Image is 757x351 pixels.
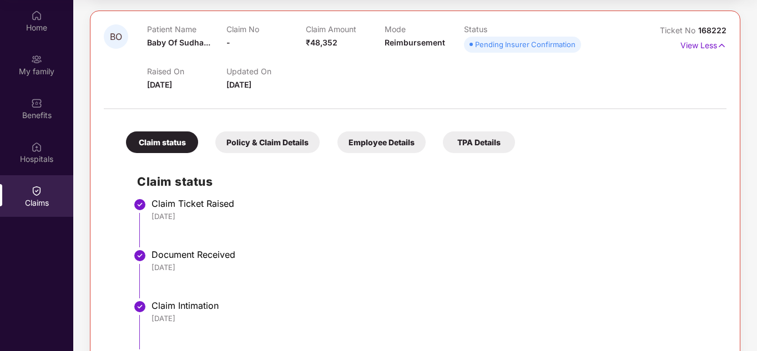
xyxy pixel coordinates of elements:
[306,38,337,47] span: ₹48,352
[31,54,42,65] img: svg+xml;base64,PHN2ZyB3aWR0aD0iMjAiIGhlaWdodD0iMjAiIHZpZXdCb3g9IjAgMCAyMCAyMCIgZmlsbD0ibm9uZSIgeG...
[698,26,726,35] span: 168222
[147,38,210,47] span: Baby Of Sudha...
[443,131,515,153] div: TPA Details
[226,67,306,76] p: Updated On
[337,131,426,153] div: Employee Details
[226,80,251,89] span: [DATE]
[152,249,715,260] div: Document Received
[133,198,147,211] img: svg+xml;base64,PHN2ZyBpZD0iU3RlcC1Eb25lLTMyeDMyIiB4bWxucz0iaHR0cDovL3d3dy53My5vcmcvMjAwMC9zdmciIH...
[133,249,147,262] img: svg+xml;base64,PHN2ZyBpZD0iU3RlcC1Eb25lLTMyeDMyIiB4bWxucz0iaHR0cDovL3d3dy53My5vcmcvMjAwMC9zdmciIH...
[110,32,122,42] span: BO
[152,262,715,272] div: [DATE]
[152,211,715,221] div: [DATE]
[717,39,726,52] img: svg+xml;base64,PHN2ZyB4bWxucz0iaHR0cDovL3d3dy53My5vcmcvMjAwMC9zdmciIHdpZHRoPSIxNyIgaGVpZ2h0PSIxNy...
[226,38,230,47] span: -
[215,131,320,153] div: Policy & Claim Details
[152,198,715,209] div: Claim Ticket Raised
[31,98,42,109] img: svg+xml;base64,PHN2ZyBpZD0iQmVuZWZpdHMiIHhtbG5zPSJodHRwOi8vd3d3LnczLm9yZy8yMDAwL3N2ZyIgd2lkdGg9Ij...
[147,80,172,89] span: [DATE]
[126,131,198,153] div: Claim status
[464,24,543,34] p: Status
[306,24,385,34] p: Claim Amount
[152,300,715,311] div: Claim Intimation
[137,172,715,191] h2: Claim status
[226,24,306,34] p: Claim No
[31,141,42,152] img: svg+xml;base64,PHN2ZyBpZD0iSG9zcGl0YWxzIiB4bWxucz0iaHR0cDovL3d3dy53My5vcmcvMjAwMC9zdmciIHdpZHRoPS...
[133,300,147,313] img: svg+xml;base64,PHN2ZyBpZD0iU3RlcC1Eb25lLTMyeDMyIiB4bWxucz0iaHR0cDovL3d3dy53My5vcmcvMjAwMC9zdmciIH...
[680,37,726,52] p: View Less
[147,24,226,34] p: Patient Name
[385,24,464,34] p: Mode
[475,39,576,50] div: Pending Insurer Confirmation
[660,26,698,35] span: Ticket No
[31,10,42,21] img: svg+xml;base64,PHN2ZyBpZD0iSG9tZSIgeG1sbnM9Imh0dHA6Ly93d3cudzMub3JnLzIwMDAvc3ZnIiB3aWR0aD0iMjAiIG...
[152,313,715,323] div: [DATE]
[31,185,42,196] img: svg+xml;base64,PHN2ZyBpZD0iQ2xhaW0iIHhtbG5zPSJodHRwOi8vd3d3LnczLm9yZy8yMDAwL3N2ZyIgd2lkdGg9IjIwIi...
[385,38,445,47] span: Reimbursement
[147,67,226,76] p: Raised On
